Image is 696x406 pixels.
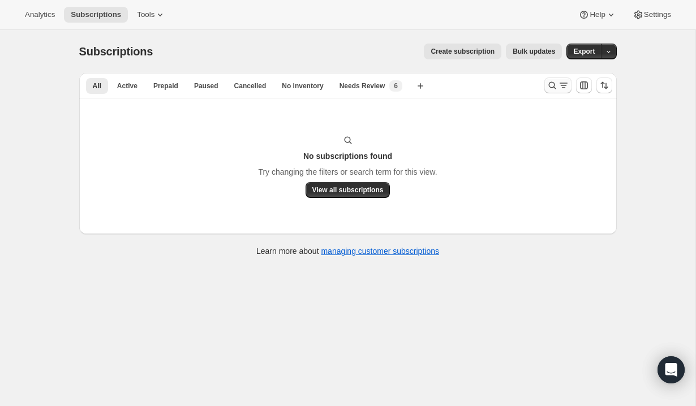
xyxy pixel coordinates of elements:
span: No inventory [282,81,323,90]
button: Subscriptions [64,7,128,23]
span: View all subscriptions [312,185,384,195]
span: All [93,81,101,90]
button: Create subscription [424,44,501,59]
span: Settings [644,10,671,19]
button: Help [572,7,623,23]
span: Active [117,81,138,90]
p: Try changing the filters or search term for this view. [258,166,437,178]
button: Create new view [411,78,429,94]
span: Cancelled [234,81,267,90]
span: Tools [137,10,154,19]
button: Tools [130,7,173,23]
span: Subscriptions [71,10,121,19]
span: Needs Review [340,81,385,90]
span: Analytics [25,10,55,19]
p: Learn more about [256,245,439,257]
button: Search and filter results [544,77,572,93]
button: Settings [626,7,678,23]
span: 6 [394,81,398,90]
a: managing customer subscriptions [321,247,439,256]
h3: No subscriptions found [303,150,392,162]
span: Paused [194,81,218,90]
span: Bulk updates [513,47,555,56]
span: Prepaid [153,81,178,90]
span: Create subscription [431,47,495,56]
span: Help [590,10,605,19]
span: Export [573,47,595,56]
span: Subscriptions [79,45,153,58]
button: Sort the results [596,77,612,93]
button: Export [566,44,602,59]
button: View all subscriptions [306,182,390,198]
button: Bulk updates [506,44,562,59]
div: Open Intercom Messenger [658,356,685,383]
button: Analytics [18,7,62,23]
button: Customize table column order and visibility [576,77,592,93]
